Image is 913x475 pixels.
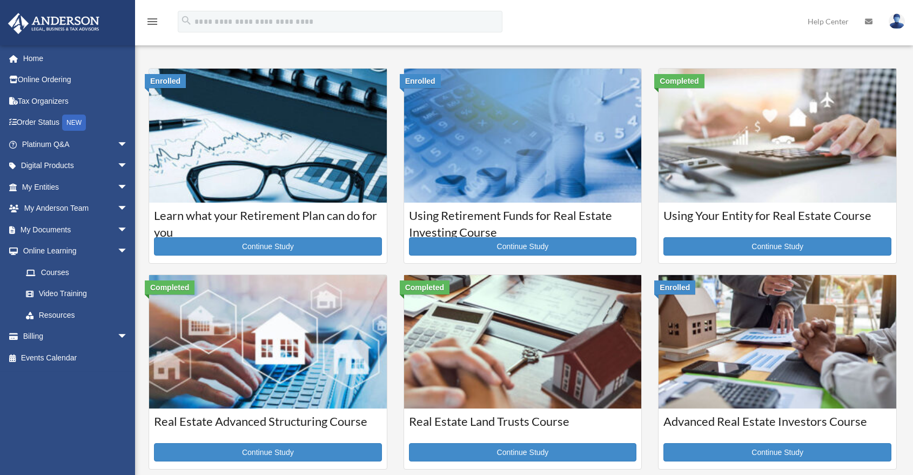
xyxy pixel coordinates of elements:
[145,280,194,295] div: Completed
[5,13,103,34] img: Anderson Advisors Platinum Portal
[117,155,139,177] span: arrow_drop_down
[146,19,159,28] a: menu
[8,176,144,198] a: My Entitiesarrow_drop_down
[15,283,144,305] a: Video Training
[663,208,891,235] h3: Using Your Entity for Real Estate Course
[409,443,637,461] a: Continue Study
[409,413,637,440] h3: Real Estate Land Trusts Course
[654,74,704,88] div: Completed
[8,240,144,262] a: Online Learningarrow_drop_down
[62,115,86,131] div: NEW
[654,280,695,295] div: Enrolled
[117,198,139,220] span: arrow_drop_down
[8,155,144,177] a: Digital Productsarrow_drop_down
[8,90,144,112] a: Tax Organizers
[145,74,186,88] div: Enrolled
[154,237,382,256] a: Continue Study
[8,69,144,91] a: Online Ordering
[154,413,382,440] h3: Real Estate Advanced Structuring Course
[117,176,139,198] span: arrow_drop_down
[8,48,144,69] a: Home
[663,443,891,461] a: Continue Study
[663,413,891,440] h3: Advanced Real Estate Investors Course
[8,326,144,347] a: Billingarrow_drop_down
[154,443,382,461] a: Continue Study
[15,262,139,283] a: Courses
[400,74,441,88] div: Enrolled
[117,133,139,156] span: arrow_drop_down
[663,237,891,256] a: Continue Study
[889,14,905,29] img: User Pic
[8,347,144,369] a: Events Calendar
[8,219,144,240] a: My Documentsarrow_drop_down
[400,280,449,295] div: Completed
[180,15,192,26] i: search
[8,198,144,219] a: My Anderson Teamarrow_drop_down
[117,326,139,348] span: arrow_drop_down
[409,237,637,256] a: Continue Study
[8,112,144,134] a: Order StatusNEW
[15,304,144,326] a: Resources
[154,208,382,235] h3: Learn what your Retirement Plan can do for you
[117,240,139,263] span: arrow_drop_down
[409,208,637,235] h3: Using Retirement Funds for Real Estate Investing Course
[146,15,159,28] i: menu
[8,133,144,155] a: Platinum Q&Aarrow_drop_down
[117,219,139,241] span: arrow_drop_down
